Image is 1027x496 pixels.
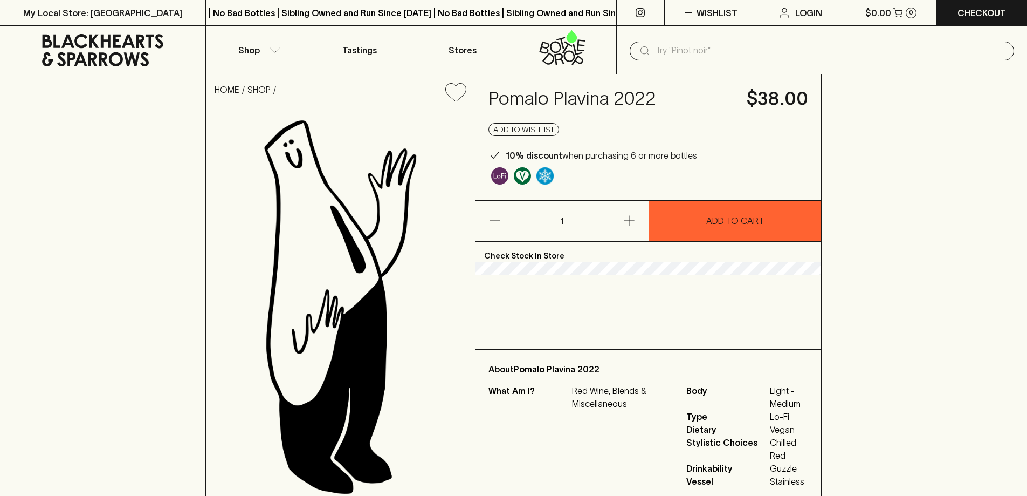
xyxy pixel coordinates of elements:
[770,384,808,410] span: Light - Medium
[770,436,808,462] span: Chilled Red
[686,462,767,475] span: Drinkability
[506,151,562,160] b: 10% discount
[770,475,808,488] span: Stainless
[957,6,1006,19] p: Checkout
[491,167,508,185] img: Lo-Fi
[770,410,808,423] span: Lo-Fi
[506,149,697,162] p: when purchasing 6 or more bottles
[411,26,514,74] a: Stores
[23,6,182,19] p: My Local Store: [GEOGRAPHIC_DATA]
[441,79,471,106] button: Add to wishlist
[308,26,411,74] a: Tastings
[514,167,531,185] img: Vegan
[747,87,808,110] h4: $38.00
[215,85,239,94] a: HOME
[686,423,767,436] span: Dietary
[770,423,808,436] span: Vegan
[572,384,673,410] p: Red Wine, Blends & Miscellaneous
[686,475,767,488] span: Vessel
[865,6,891,19] p: $0.00
[488,363,808,376] p: About Pomalo Plavina 2022
[909,10,913,16] p: 0
[488,165,511,187] a: Some may call it natural, others minimum intervention, either way, it’s hands off & maybe even a ...
[449,44,477,57] p: Stores
[342,44,377,57] p: Tastings
[488,87,734,110] h4: Pomalo Plavina 2022
[206,26,308,74] button: Shop
[706,214,764,227] p: ADD TO CART
[795,6,822,19] p: Login
[686,384,767,410] span: Body
[770,462,808,475] span: Guzzle
[656,42,1005,59] input: Try "Pinot noir"
[549,201,575,241] p: 1
[536,167,554,185] img: Chilled Red
[534,165,556,187] a: Wonderful as is, but a slight chill will enhance the aromatics and give it a beautiful crunch.
[247,85,271,94] a: SHOP
[475,242,821,262] p: Check Stock In Store
[686,410,767,423] span: Type
[686,436,767,462] span: Stylistic Choices
[511,165,534,187] a: Made without the use of any animal products.
[488,123,559,136] button: Add to wishlist
[238,44,260,57] p: Shop
[697,6,737,19] p: Wishlist
[488,384,569,410] p: What Am I?
[649,201,822,241] button: ADD TO CART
